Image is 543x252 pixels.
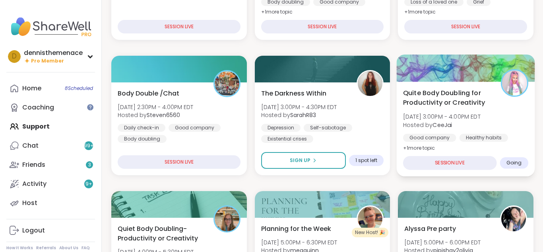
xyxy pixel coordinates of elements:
span: Hosted by [118,111,193,119]
span: [DATE] 5:00PM - 6:00PM EDT [404,238,481,246]
div: dennisthemenace [24,49,83,57]
a: Activity9+ [6,174,95,193]
img: Jill_LadyOfTheMountain [215,207,239,231]
a: Friends3 [6,155,95,174]
div: Depression [261,124,301,132]
img: pipishay2olivia [501,207,526,231]
img: Steven6560 [215,71,239,96]
div: Healthy habits [460,134,508,142]
img: megquinn [358,207,382,231]
button: Sign Up [261,152,346,169]
a: About Us [59,245,78,251]
div: Good company [403,134,456,142]
span: 3 [88,162,91,168]
div: Good company [169,124,221,132]
span: 9 + [85,181,92,188]
a: Chat99+ [6,136,95,155]
b: CeeJai [433,121,452,129]
span: Going [506,160,522,166]
span: Quiet Body Doubling- Productivity or Creativity [118,224,205,243]
div: Chat [22,141,39,150]
b: Steven6560 [147,111,180,119]
a: Logout [6,221,95,240]
span: Alyssa Pre party [404,224,456,234]
a: Referrals [36,245,56,251]
b: SarahR83 [290,111,316,119]
span: Body Double /Chat [118,89,179,98]
div: Daily check-in [118,124,165,132]
div: SESSION LIVE [404,20,527,33]
div: New Host! 🎉 [352,228,388,237]
span: Hosted by [403,121,481,129]
span: The Darkness Within [261,89,326,98]
div: Coaching [22,103,54,112]
img: CeeJai [502,70,527,96]
span: Quite Body Doubling for Productivity or Creativity [403,88,492,107]
div: Body doubling [118,135,167,143]
span: [DATE] 5:00PM - 6:30PM EDT [261,238,337,246]
span: [DATE] 2:30PM - 4:00PM EDT [118,103,193,111]
div: Existential crises [261,135,313,143]
div: SESSION LIVE [118,20,240,33]
div: Activity [22,180,47,188]
span: [DATE] 3:00PM - 4:00PM EDT [403,113,481,121]
a: Coaching [6,98,95,117]
a: How It Works [6,245,33,251]
img: SarahR83 [358,71,382,96]
iframe: Spotlight [87,104,93,110]
span: d [12,51,17,62]
span: 99 + [84,143,94,149]
div: Home [22,84,41,93]
span: Sign Up [290,157,310,164]
div: Self-sabotage [304,124,352,132]
span: Pro Member [31,58,64,64]
div: SESSION LIVE [261,20,384,33]
div: SESSION LIVE [118,155,240,169]
a: Host [6,193,95,213]
img: ShareWell Nav Logo [6,13,95,41]
a: Home8Scheduled [6,79,95,98]
span: 8 Scheduled [65,85,93,92]
div: Host [22,199,37,207]
span: [DATE] 3:00PM - 4:30PM EDT [261,103,337,111]
a: FAQ [81,245,90,251]
div: Logout [22,226,45,235]
span: Hosted by [261,111,337,119]
div: Friends [22,160,45,169]
div: SESSION LIVE [403,156,496,170]
span: 1 spot left [355,157,377,164]
span: Planning for the Week [261,224,331,234]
